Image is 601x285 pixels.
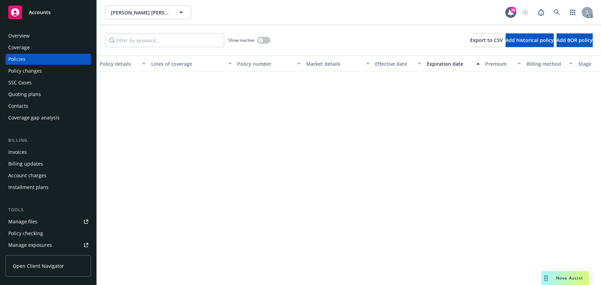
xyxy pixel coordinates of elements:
div: Expiration date [427,60,472,67]
div: Lines of coverage [151,60,224,67]
button: Export to CSV [470,33,503,47]
button: Market details [303,55,372,72]
a: SSC Cases [6,77,91,88]
div: Account charges [8,170,46,181]
button: Effective date [372,55,424,72]
a: Policy checking [6,228,91,239]
div: Stage [578,60,600,67]
div: Billing [6,137,91,144]
a: Switch app [566,6,580,19]
div: Policies [8,54,25,65]
button: Nova Assist [542,271,589,285]
span: Show inactive [228,37,255,43]
button: Expiration date [424,55,483,72]
a: Invoices [6,147,91,158]
div: Policy checking [8,228,43,239]
div: Billing updates [8,158,43,169]
a: Billing updates [6,158,91,169]
a: Account charges [6,170,91,181]
button: Add historical policy [506,33,554,47]
div: Drag to move [542,271,550,285]
span: Add historical policy [506,37,554,43]
span: Accounts [29,10,51,15]
button: [PERSON_NAME] [PERSON_NAME], LLP & [PERSON_NAME], [PERSON_NAME], [PERSON_NAME] and [PERSON_NAME], PC [105,6,191,19]
div: Manage files [8,216,38,227]
div: Manage exposures [8,240,52,251]
button: Lines of coverage [148,55,235,72]
a: Start snowing [518,6,532,19]
div: Coverage [8,42,30,53]
div: Invoices [8,147,27,158]
span: Add BOR policy [557,37,593,43]
div: 26 [510,7,516,13]
div: Policy changes [8,65,42,76]
div: Tools [6,207,91,213]
span: Open Client Navigator [13,262,64,270]
a: Report a Bug [534,6,548,19]
div: Contacts [8,101,28,112]
div: Policy details [100,60,138,67]
div: Billing method [527,60,565,67]
div: Coverage gap analysis [8,112,60,123]
input: Filter by keyword... [105,33,224,47]
span: Export to CSV [470,37,503,43]
a: Manage exposures [6,240,91,251]
span: [PERSON_NAME] [PERSON_NAME], LLP & [PERSON_NAME], [PERSON_NAME], [PERSON_NAME] and [PERSON_NAME], PC [111,9,170,16]
button: Policy details [97,55,148,72]
a: Policies [6,54,91,65]
button: Add BOR policy [557,33,593,47]
button: Policy number [235,55,303,72]
span: Nova Assist [556,275,583,281]
div: Installment plans [8,182,49,193]
a: Coverage [6,42,91,53]
a: Accounts [6,3,91,22]
div: Overview [8,30,30,41]
button: Billing method [524,55,576,72]
button: Premium [483,55,524,72]
a: Manage files [6,216,91,227]
div: Quoting plans [8,89,41,100]
div: Effective date [375,60,414,67]
a: Overview [6,30,91,41]
div: Premium [485,60,514,67]
div: SSC Cases [8,77,32,88]
a: Search [550,6,564,19]
a: Coverage gap analysis [6,112,91,123]
div: Market details [306,60,362,67]
a: Installment plans [6,182,91,193]
a: Policy changes [6,65,91,76]
a: Contacts [6,101,91,112]
a: Quoting plans [6,89,91,100]
div: Policy number [237,60,293,67]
